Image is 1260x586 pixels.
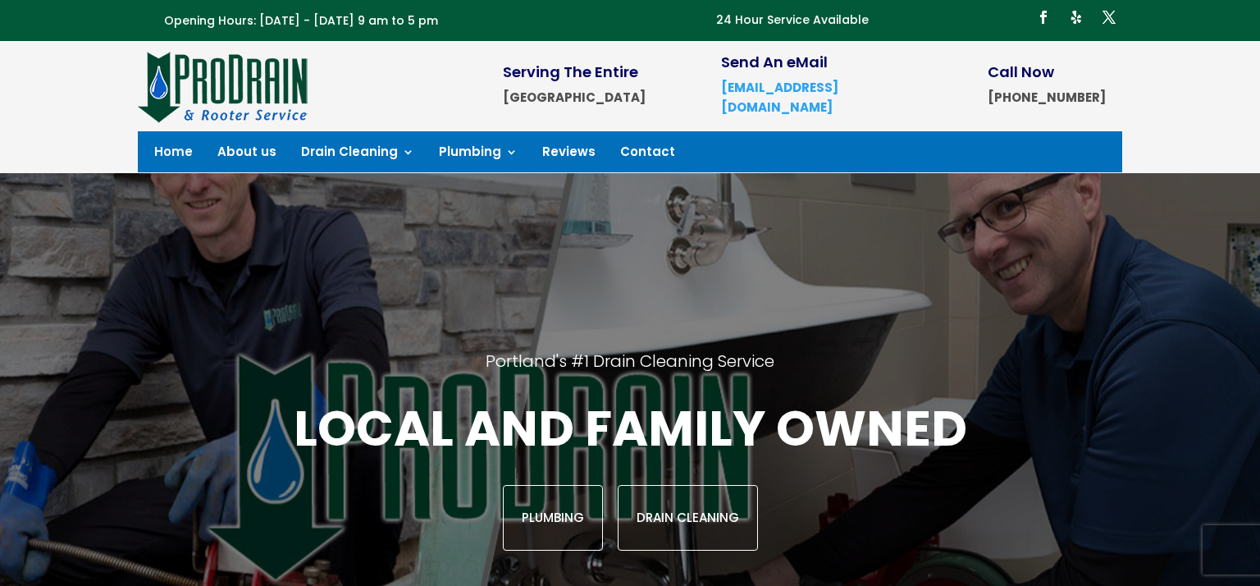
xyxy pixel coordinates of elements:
[988,89,1106,106] strong: [PHONE_NUMBER]
[721,52,828,72] span: Send An eMail
[138,49,309,123] img: site-logo-100h
[439,146,518,164] a: Plumbing
[164,12,438,29] span: Opening Hours: [DATE] - [DATE] 9 am to 5 pm
[620,146,675,164] a: Contact
[716,11,869,30] p: 24 Hour Service Available
[154,146,193,164] a: Home
[503,89,646,106] strong: [GEOGRAPHIC_DATA]
[301,146,414,164] a: Drain Cleaning
[164,350,1095,396] h2: Portland's #1 Drain Cleaning Service
[988,62,1054,82] span: Call Now
[721,79,838,116] a: [EMAIL_ADDRESS][DOMAIN_NAME]
[217,146,276,164] a: About us
[1030,4,1057,30] a: Follow on Facebook
[164,396,1095,551] div: Local and family owned
[503,485,603,551] a: Plumbing
[542,146,596,164] a: Reviews
[503,62,638,82] span: Serving The Entire
[618,485,758,551] a: Drain Cleaning
[1096,4,1122,30] a: Follow on X
[1063,4,1089,30] a: Follow on Yelp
